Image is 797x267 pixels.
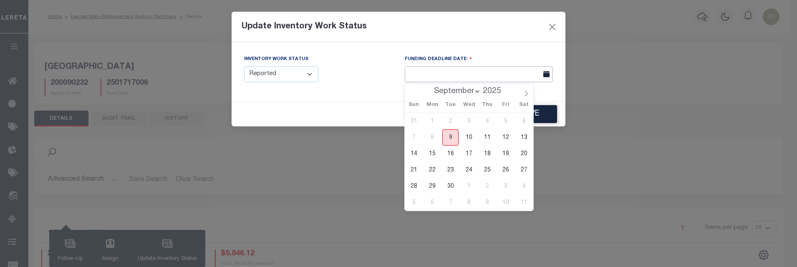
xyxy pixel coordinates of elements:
span: October 10, 2025 [497,194,514,211]
span: September 29, 2025 [424,178,440,194]
span: September 12, 2025 [497,129,514,146]
span: October 1, 2025 [461,178,477,194]
select: Month [430,87,481,96]
span: September 8, 2025 [424,129,440,146]
span: September 24, 2025 [461,162,477,178]
input: Year [481,87,508,96]
span: September 17, 2025 [461,146,477,162]
span: September 21, 2025 [406,162,422,178]
span: October 4, 2025 [516,178,532,194]
span: September 22, 2025 [424,162,440,178]
span: September 20, 2025 [516,146,532,162]
span: September 1, 2025 [424,113,440,129]
span: October 7, 2025 [442,194,459,211]
span: October 3, 2025 [497,178,514,194]
span: September 30, 2025 [442,178,459,194]
span: September 15, 2025 [424,146,440,162]
span: September 7, 2025 [406,129,422,146]
span: September 11, 2025 [479,129,495,146]
span: September 27, 2025 [516,162,532,178]
span: October 5, 2025 [406,194,422,211]
span: Fri [497,103,515,108]
span: September 6, 2025 [516,113,532,129]
span: September 23, 2025 [442,162,459,178]
span: October 8, 2025 [461,194,477,211]
span: October 11, 2025 [516,194,532,211]
span: Wed [460,103,478,108]
span: Sun [405,103,423,108]
span: September 14, 2025 [406,146,422,162]
span: September 2, 2025 [442,113,459,129]
span: Mon [423,103,441,108]
span: Sat [515,103,533,108]
span: September 18, 2025 [479,146,495,162]
span: Thu [478,103,497,108]
span: September 3, 2025 [461,113,477,129]
span: September 4, 2025 [479,113,495,129]
label: FUNDING DEADLINE DATE: [405,55,472,63]
span: September 9, 2025 [442,129,459,146]
span: October 6, 2025 [424,194,440,211]
span: September 5, 2025 [497,113,514,129]
span: September 25, 2025 [479,162,495,178]
span: September 19, 2025 [497,146,514,162]
span: August 31, 2025 [406,113,422,129]
span: September 26, 2025 [497,162,514,178]
label: Inventory Work Status [244,56,308,63]
span: September 28, 2025 [406,178,422,194]
span: Tue [441,103,460,108]
span: October 9, 2025 [479,194,495,211]
h5: Update Inventory Work Status [242,22,367,32]
span: September 16, 2025 [442,146,459,162]
span: October 2, 2025 [479,178,495,194]
button: Close [547,21,558,32]
span: September 13, 2025 [516,129,532,146]
span: September 10, 2025 [461,129,477,146]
